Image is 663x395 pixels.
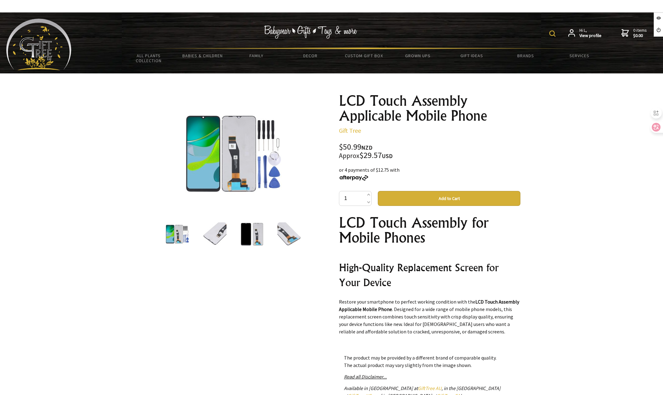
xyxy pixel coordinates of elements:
[230,49,283,62] a: Family
[240,222,264,246] img: LCD Touch Assembly Applicable Mobile Phone
[283,49,337,62] a: Decor
[6,19,71,70] img: Babyware - Gifts - Toys and more...
[499,49,552,62] a: Brands
[339,298,520,335] p: Restore your smartphone to perfect working condition with the . Designed for a wide range of mobi...
[378,191,520,206] button: Add to Cart
[633,27,647,39] span: 0 items
[621,28,647,39] a: 0 items$0.00
[339,151,359,160] small: Approx
[579,33,601,39] strong: View profile
[339,93,520,123] h1: LCD Touch Assembly Applicable Mobile Phone
[166,222,189,246] img: LCD Touch Assembly Applicable Mobile Phone
[203,222,226,246] img: LCD Touch Assembly Applicable Mobile Phone
[344,374,387,380] a: Read all Disclaimer...
[264,26,357,39] img: Babywear - Gifts - Toys & more
[339,127,361,134] a: Gift Tree
[339,175,369,181] img: Afterpay
[391,49,445,62] a: Grown Ups
[339,143,520,160] div: $50.99 $29.57
[339,215,520,245] h1: LCD Touch Assembly for Mobile Phones
[553,49,606,62] a: Services
[339,299,519,312] strong: LCD Touch Assembly Applicable Mobile Phone
[122,49,176,67] a: All Plants Collection
[382,152,393,160] span: USD
[568,28,601,39] a: Hi L,View profile
[176,49,229,62] a: Babies & Children
[445,49,499,62] a: Gift Ideas
[337,49,391,62] a: Custom Gift Box
[549,30,556,37] img: product search
[339,260,520,290] h2: High-Quality Replacement Screen for Your Device
[579,28,601,39] span: Hi L,
[418,385,441,391] a: GiftTree AU
[633,33,647,39] strong: $0.00
[185,105,282,202] img: LCD Touch Assembly Applicable Mobile Phone
[361,144,373,151] span: NZD
[344,354,515,369] p: The product may be provided by a different brand of comparable quality. The actual product may va...
[277,222,301,246] img: LCD Touch Assembly Applicable Mobile Phone
[339,166,520,181] div: or 4 payments of $12.75 with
